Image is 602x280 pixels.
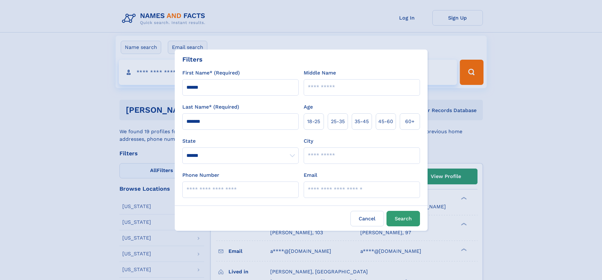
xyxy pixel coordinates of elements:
[350,211,384,226] label: Cancel
[182,137,299,145] label: State
[405,118,415,125] span: 60+
[386,211,420,226] button: Search
[307,118,320,125] span: 18‑25
[304,171,317,179] label: Email
[355,118,369,125] span: 35‑45
[182,103,239,111] label: Last Name* (Required)
[182,69,240,77] label: First Name* (Required)
[182,171,219,179] label: Phone Number
[378,118,393,125] span: 45‑60
[304,137,313,145] label: City
[182,55,203,64] div: Filters
[304,69,336,77] label: Middle Name
[331,118,345,125] span: 25‑35
[304,103,313,111] label: Age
